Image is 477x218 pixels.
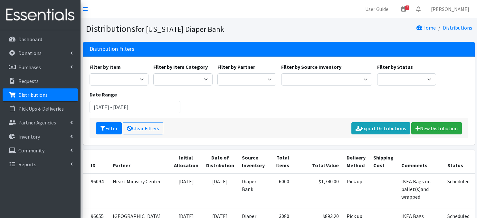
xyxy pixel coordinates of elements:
th: Comments [397,150,444,173]
a: Requests [3,75,78,87]
p: Community [18,147,44,154]
img: HumanEssentials [3,4,78,26]
a: New Distribution [411,122,462,134]
a: Community [3,144,78,157]
a: 7 [396,3,411,15]
h3: Distribution Filters [90,46,134,52]
th: Source Inventory [238,150,269,173]
td: Scheduled [444,173,473,208]
a: Distributions [3,88,78,101]
a: [PERSON_NAME] [426,3,474,15]
h1: Distributions [86,23,277,34]
th: Delivery Method [343,150,369,173]
a: Clear Filters [123,122,163,134]
span: 7 [405,5,409,10]
p: Inventory [18,133,40,140]
p: Distributions [18,92,48,98]
td: 6000 [269,173,293,208]
a: Reports [3,158,78,171]
label: Filter by Item [90,63,121,71]
label: Filter by Source Inventory [281,63,341,71]
label: Filter by Partner [217,63,255,71]
th: Total Value [293,150,343,173]
td: Diaper Bank [238,173,269,208]
p: Purchases [18,64,41,70]
a: Home [416,24,436,31]
a: Donations [3,47,78,59]
th: Total Items [269,150,293,173]
td: $1,740.00 [293,173,343,208]
button: Filter [96,122,122,134]
td: 96094 [83,173,109,208]
a: User Guide [360,3,394,15]
label: Filter by Item Category [153,63,208,71]
small: for [US_STATE] Diaper Bank [135,24,224,34]
p: Requests [18,78,39,84]
label: Filter by Status [377,63,413,71]
th: Initial Allocation [170,150,202,173]
th: Shipping Cost [369,150,397,173]
p: Dashboard [18,36,42,42]
p: Partner Agencies [18,119,56,126]
th: Partner [109,150,170,173]
a: Dashboard [3,33,78,46]
td: Pick up [343,173,369,208]
th: Date of Distribution [202,150,238,173]
a: Export Distributions [351,122,410,134]
label: Date Range [90,91,117,98]
input: January 1, 2011 - December 31, 2011 [90,101,181,113]
p: Pick Ups & Deliveries [18,105,64,112]
p: Donations [18,50,42,56]
td: IKEA Bags on pallet(s)and wrapped [397,173,444,208]
a: Pick Ups & Deliveries [3,102,78,115]
p: Reports [18,161,36,168]
a: Inventory [3,130,78,143]
a: Distributions [443,24,472,31]
td: [DATE] [202,173,238,208]
th: Status [444,150,473,173]
td: Heart Ministry Center [109,173,170,208]
a: Partner Agencies [3,116,78,129]
a: Purchases [3,61,78,74]
td: [DATE] [170,173,202,208]
th: ID [83,150,109,173]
